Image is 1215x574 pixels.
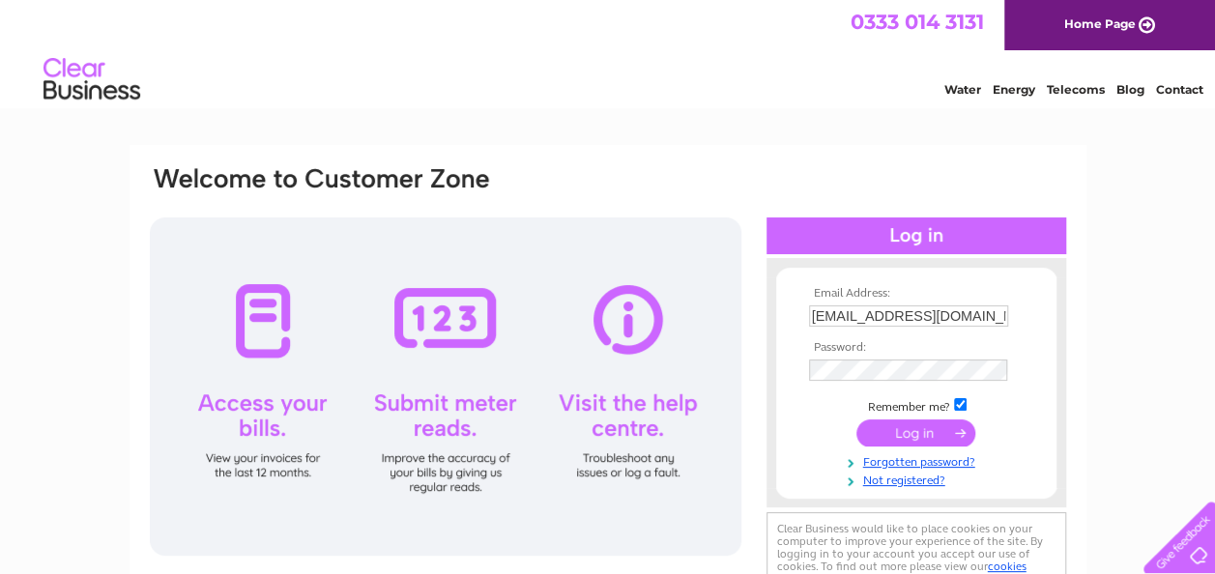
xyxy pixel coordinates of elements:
a: 0333 014 3131 [851,10,984,34]
a: Telecoms [1047,82,1105,97]
a: Energy [993,82,1035,97]
a: Not registered? [809,470,1028,488]
img: logo.png [43,50,141,109]
th: Password: [804,341,1028,355]
a: Contact [1156,82,1203,97]
input: Submit [856,419,975,446]
img: npw-badge-icon-locked.svg [985,308,1000,324]
th: Email Address: [804,287,1028,301]
a: Forgotten password? [809,451,1028,470]
td: Remember me? [804,395,1028,415]
a: Water [944,82,981,97]
img: npw-badge-icon-locked.svg [985,363,1000,379]
a: Blog [1116,82,1144,97]
div: Clear Business is a trading name of Verastar Limited (registered in [GEOGRAPHIC_DATA] No. 3667643... [152,11,1065,94]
